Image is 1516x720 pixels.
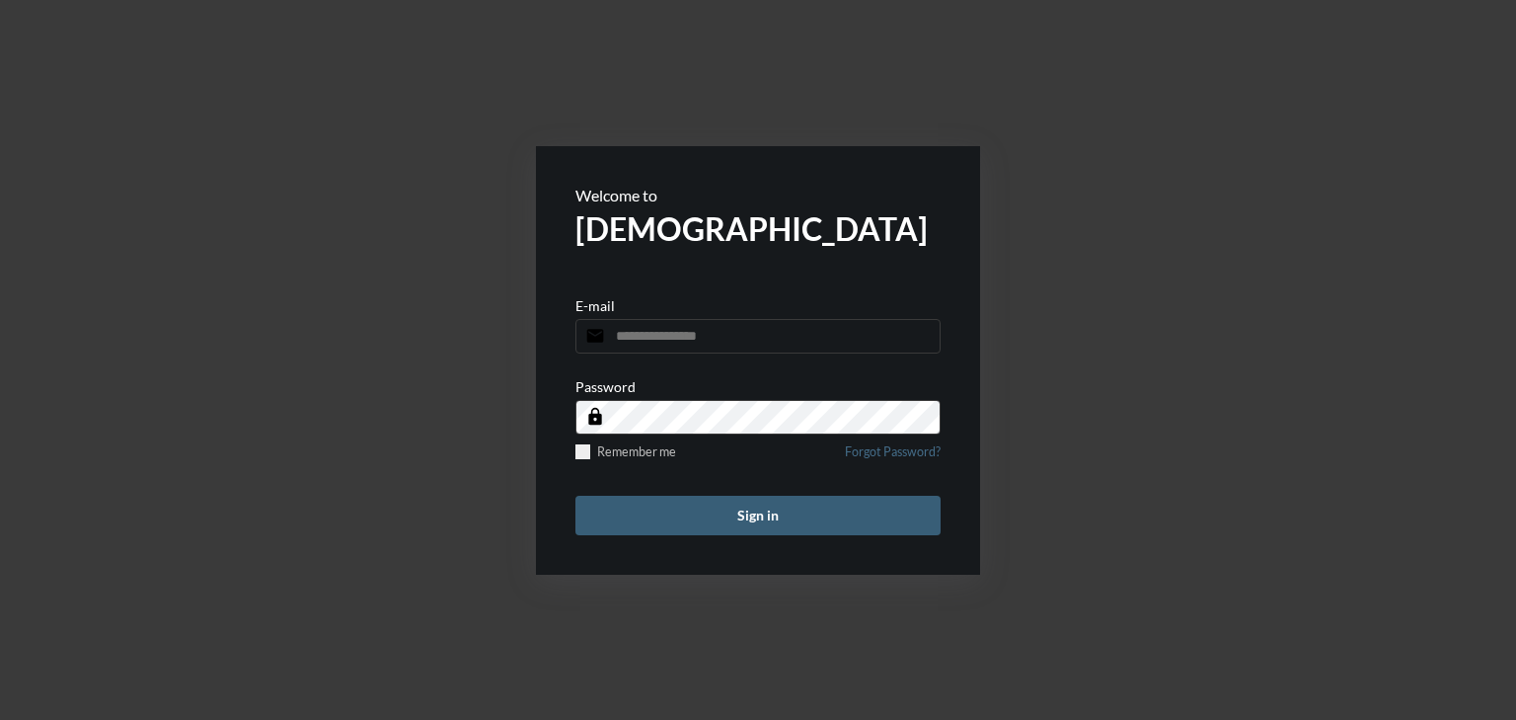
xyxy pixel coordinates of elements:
[575,378,636,395] p: Password
[575,496,941,535] button: Sign in
[575,186,941,204] p: Welcome to
[575,209,941,248] h2: [DEMOGRAPHIC_DATA]
[575,297,615,314] p: E-mail
[845,444,941,471] a: Forgot Password?
[575,444,676,459] label: Remember me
